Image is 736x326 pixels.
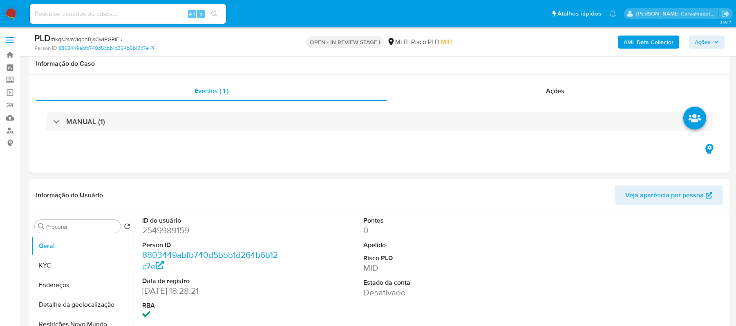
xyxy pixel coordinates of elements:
[46,112,713,131] div: MANUAL (1)
[363,287,503,298] dd: Desativado
[142,225,282,236] dd: 2549989159
[31,275,134,295] button: Endereços
[142,216,282,225] dt: ID do usuário
[618,36,679,49] button: AML Data Collector
[142,285,282,297] dd: [DATE] 18:28:21
[34,45,57,52] b: Person ID
[306,36,384,48] p: OPEN - IN REVIEW STAGE I
[58,45,154,52] a: 8803449abfb740d5bbb1d264b6b12c7e
[411,38,452,47] span: Risco PLD:
[609,10,616,17] a: Notificações
[615,185,723,205] button: Veja aparência por pessoa
[142,249,278,272] a: 8803449abfb740d5bbb1d264b6b12c7e
[142,277,282,286] dt: Data de registro
[36,191,103,199] h1: Informação do Usuário
[206,8,223,20] button: search-icon
[51,35,123,43] span: # iKqs2saWIqdnBjsCwIPGRlFu
[721,9,730,18] a: Sair
[636,10,719,18] p: sara.carvalhaes@mercadopago.com.br
[387,38,408,47] div: MLB
[142,301,282,310] dt: RBA
[36,60,723,68] h1: Informação do Caso
[38,223,45,230] button: Procurar
[31,236,134,256] button: Geral
[363,254,503,263] dt: Risco PLD
[142,241,282,250] dt: Person ID
[441,37,452,47] span: MID
[189,10,195,18] span: Alt
[546,86,564,96] span: Ações
[557,9,601,18] span: Atalhos rápidos
[124,223,130,232] button: Retornar ao pedido padrão
[363,241,503,250] dt: Apelido
[34,31,51,45] b: PLD
[363,225,503,236] dd: 0
[363,278,503,287] dt: Estado da conta
[31,295,134,315] button: Detalhe da geolocalização
[30,9,226,19] input: Pesquise usuários ou casos...
[689,36,725,49] button: Ações
[46,223,117,230] input: Procurar
[66,117,105,126] h3: MANUAL (1)
[625,185,704,205] span: Veja aparência por pessoa
[200,10,202,18] span: s
[363,216,503,225] dt: Pontos
[363,262,503,274] dd: MID
[31,256,134,275] button: KYC
[624,36,673,49] b: AML Data Collector
[195,86,228,96] span: Eventos ( 1 )
[695,36,711,49] span: Ações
